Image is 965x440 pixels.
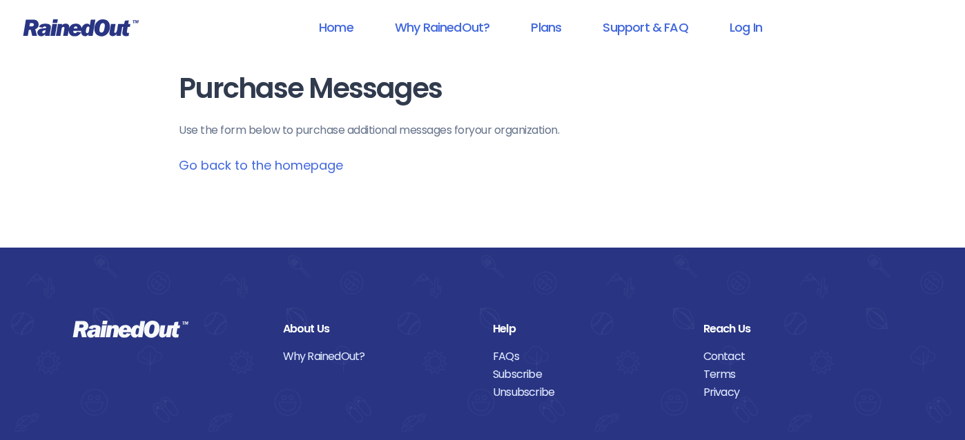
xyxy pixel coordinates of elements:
a: Contact [703,348,893,366]
a: Log In [712,12,780,43]
div: Reach Us [703,320,893,338]
div: About Us [283,320,473,338]
a: FAQs [493,348,683,366]
a: Subscribe [493,366,683,383]
a: Why RainedOut? [377,12,508,43]
p: Use the form below to purchase additional messages for your organization . [179,122,786,139]
a: Privacy [703,383,893,401]
div: Help [493,320,683,338]
h1: Purchase Messages [179,73,786,104]
a: Support & FAQ [585,12,705,43]
a: Why RainedOut? [283,348,473,366]
a: Terms [703,366,893,383]
a: Go back to the homepage [179,157,343,174]
a: Plans [513,12,579,43]
a: Unsubscribe [493,383,683,401]
a: Home [301,12,371,43]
